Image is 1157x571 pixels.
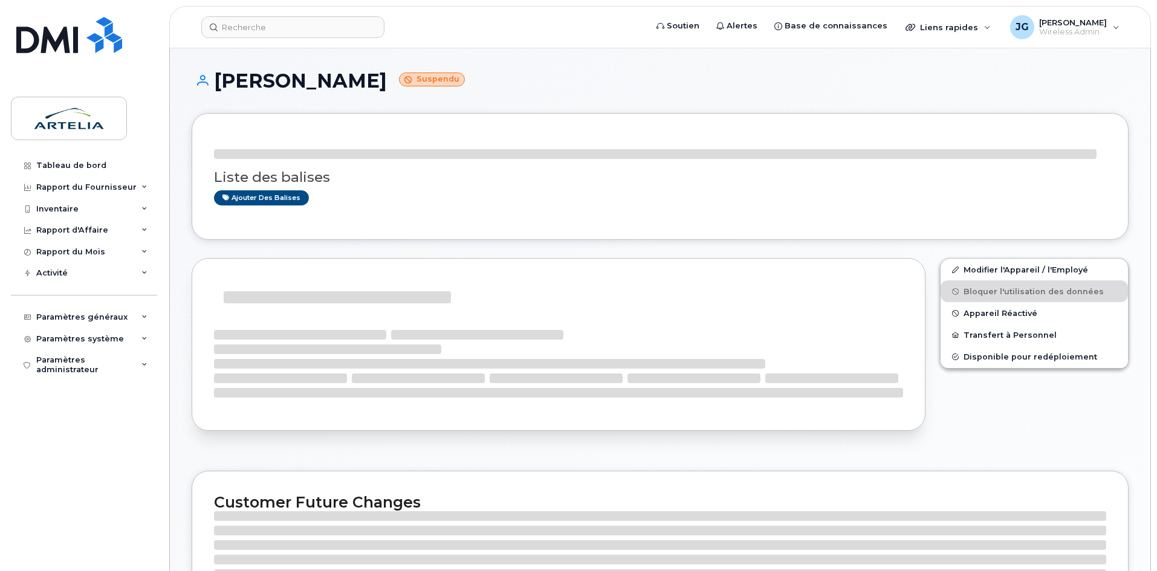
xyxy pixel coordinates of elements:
[941,259,1128,280] a: Modifier l'Appareil / l'Employé
[192,70,1129,91] h1: [PERSON_NAME]
[941,324,1128,346] button: Transfert à Personnel
[941,302,1128,324] button: Appareil Réactivé
[214,170,1106,185] h3: Liste des balises
[214,190,309,205] a: Ajouter des balises
[964,352,1097,361] span: Disponible pour redéploiement
[941,346,1128,367] button: Disponible pour redéploiement
[964,309,1037,318] span: Appareil Réactivé
[399,73,465,86] small: Suspendu
[941,280,1128,302] button: Bloquer l'utilisation des données
[214,493,1106,511] h2: Customer Future Changes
